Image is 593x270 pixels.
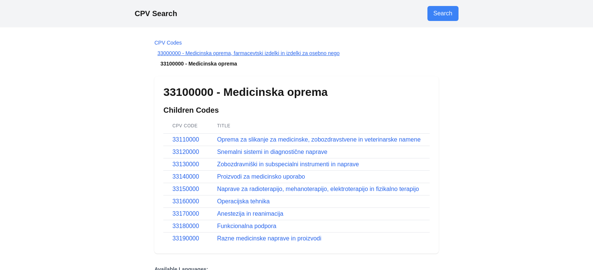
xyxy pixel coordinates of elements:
[172,210,199,217] a: 33170000
[163,105,430,115] h2: Children Codes
[154,39,439,67] nav: Breadcrumb
[217,235,321,242] a: Razne medicinske naprave in proizvodi
[157,50,339,56] a: 33000000 - Medicinska oprema, farmacevtski izdelki in izdelki za osebno nego
[217,210,283,217] a: Anestezija in reanimacija
[208,118,429,134] th: Title
[217,161,359,167] a: Zobozdravniški in subspecialni instrumenti in naprave
[154,60,439,67] li: 33100000 - Medicinska oprema
[163,118,208,134] th: CPV Code
[217,198,270,204] a: Operacijska tehnika
[217,149,327,155] a: Snemalni sistemi in diagnostične naprave
[217,186,419,192] a: Naprave za radioterapijo, mehanoterapijo, elektroterapijo in fizikalno terapijo
[172,149,199,155] a: 33120000
[172,161,199,167] a: 33130000
[217,173,305,180] a: Proizvodi za medicinsko uporabo
[163,85,430,99] h1: 33100000 - Medicinska oprema
[172,198,199,204] a: 33160000
[135,9,177,18] a: CPV Search
[154,40,182,46] a: CPV Codes
[217,223,276,229] a: Funkcionalna podpora
[172,186,199,192] a: 33150000
[172,235,199,242] a: 33190000
[217,136,420,143] a: Oprema za slikanje za medicinske, zobozdravstvene in veterinarske namene
[172,136,199,143] a: 33110000
[172,173,199,180] a: 33140000
[172,223,199,229] a: 33180000
[427,6,459,21] a: Go to search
